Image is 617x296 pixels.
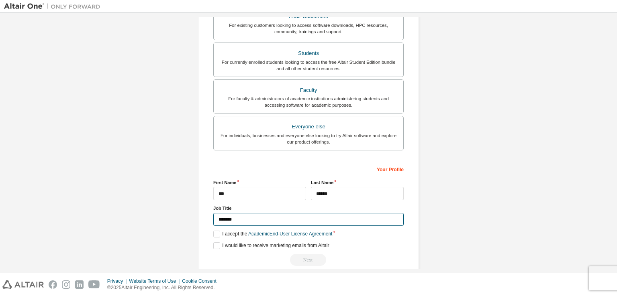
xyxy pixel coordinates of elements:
img: linkedin.svg [75,280,84,289]
label: First Name [213,179,306,186]
img: youtube.svg [88,280,100,289]
div: For existing customers looking to access software downloads, HPC resources, community, trainings ... [219,22,398,35]
div: For faculty & administrators of academic institutions administering students and accessing softwa... [219,95,398,108]
img: facebook.svg [49,280,57,289]
a: Academic End-User License Agreement [248,231,332,237]
img: Altair One [4,2,104,10]
p: © 2025 Altair Engineering, Inc. All Rights Reserved. [107,284,221,291]
div: Website Terms of Use [129,278,182,284]
div: Everyone else [219,121,398,132]
img: altair_logo.svg [2,280,44,289]
img: instagram.svg [62,280,70,289]
div: Students [219,48,398,59]
div: Privacy [107,278,129,284]
label: Job Title [213,205,404,211]
div: For individuals, businesses and everyone else looking to try Altair software and explore our prod... [219,132,398,145]
div: Cookie Consent [182,278,221,284]
div: Faculty [219,85,398,96]
div: For currently enrolled students looking to access the free Altair Student Edition bundle and all ... [219,59,398,72]
div: Read and acccept EULA to continue [213,254,404,266]
label: I would like to receive marketing emails from Altair [213,242,329,249]
label: I accept the [213,231,332,237]
label: Last Name [311,179,404,186]
div: Your Profile [213,162,404,175]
